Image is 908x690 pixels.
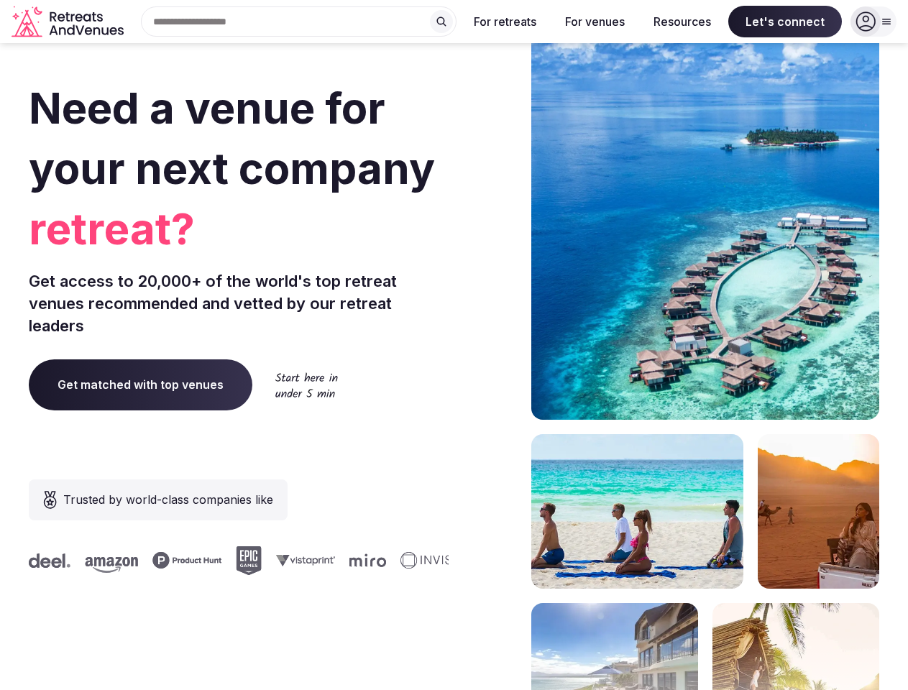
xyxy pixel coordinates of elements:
svg: Retreats and Venues company logo [12,6,127,38]
img: woman sitting in back of truck with camels [758,434,879,589]
span: Need a venue for your next company [29,82,435,194]
svg: Invisible company logo [393,552,472,569]
svg: Miro company logo [341,553,378,567]
img: Start here in under 5 min [275,372,338,397]
svg: Vistaprint company logo [268,554,327,566]
span: retreat? [29,198,449,259]
img: yoga on tropical beach [531,434,743,589]
button: For retreats [462,6,548,37]
p: Get access to 20,000+ of the world's top retreat venues recommended and vetted by our retreat lea... [29,270,449,336]
span: Let's connect [728,6,842,37]
a: Visit the homepage [12,6,127,38]
button: For venues [554,6,636,37]
a: Get matched with top venues [29,359,252,410]
button: Resources [642,6,723,37]
svg: Epic Games company logo [228,546,254,575]
span: Trusted by world-class companies like [63,491,273,508]
svg: Deel company logo [21,553,63,568]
